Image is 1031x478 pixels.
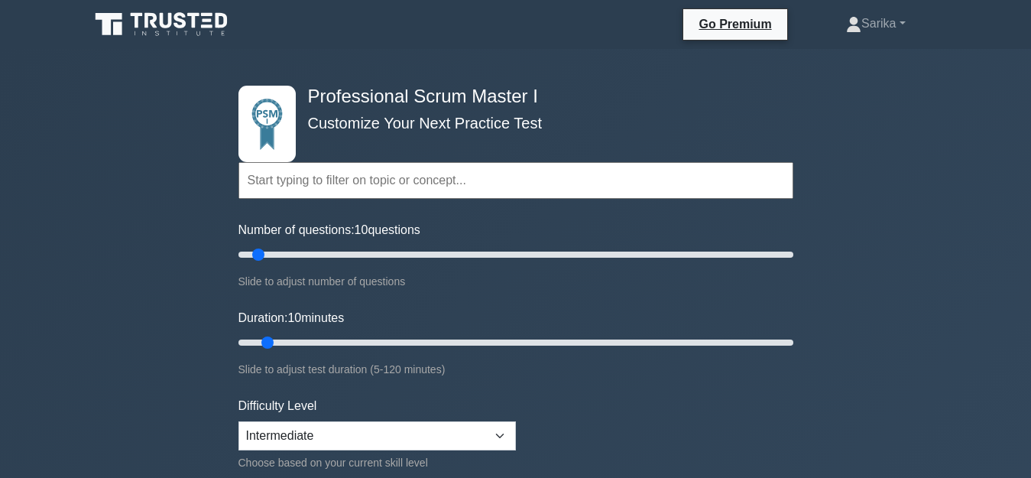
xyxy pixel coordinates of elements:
label: Duration: minutes [238,309,345,327]
div: Slide to adjust number of questions [238,272,793,291]
a: Sarika [809,8,942,39]
label: Difficulty Level [238,397,317,415]
h4: Professional Scrum Master I [302,86,718,108]
a: Go Premium [689,15,780,34]
span: 10 [287,311,301,324]
label: Number of questions: questions [238,221,420,239]
input: Start typing to filter on topic or concept... [238,162,793,199]
div: Slide to adjust test duration (5-120 minutes) [238,360,793,379]
span: 10 [355,223,368,236]
div: Choose based on your current skill level [238,454,516,472]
